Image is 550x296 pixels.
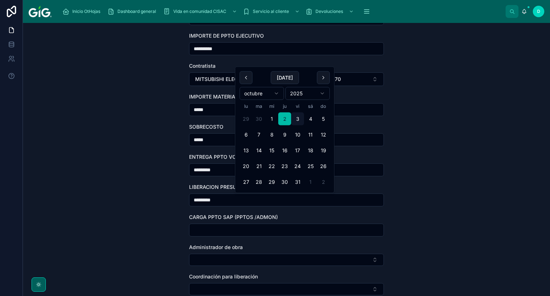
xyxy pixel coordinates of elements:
button: Select Button [189,72,384,86]
button: miércoles, 8 de octubre de 2025 [265,128,278,141]
span: CARGA PPTO SAP (PPTOS /ADMON) [189,214,278,220]
a: Inicio OtHojas [60,5,105,18]
button: Select Button [189,254,384,266]
button: sábado, 1 de noviembre de 2025 [304,176,317,188]
button: jueves, 16 de octubre de 2025 [278,144,291,157]
span: Administrador de obra [189,244,243,250]
button: viernes, 24 de octubre de 2025 [291,160,304,173]
button: lunes, 13 de octubre de 2025 [240,144,252,157]
button: martes, 30 de septiembre de 2025 [252,113,265,125]
th: lunes [240,103,252,110]
button: martes, 21 de octubre de 2025 [252,160,265,173]
span: Dashboard general [117,9,156,14]
button: [DATE] [271,71,299,84]
span: IMPORTE MATERIAL (CONVENIO) [189,94,270,100]
span: D [537,9,540,14]
button: sábado, 11 de octubre de 2025 [304,128,317,141]
button: domingo, 19 de octubre de 2025 [317,144,330,157]
button: viernes, 10 de octubre de 2025 [291,128,304,141]
th: sábado [304,103,317,110]
span: Vida en comunidad CISAC [173,9,226,14]
a: Dashboard general [105,5,161,18]
th: miércoles [265,103,278,110]
img: App logo [29,6,52,17]
span: Servicio al cliente [253,9,289,14]
button: lunes, 6 de octubre de 2025 [240,128,252,141]
button: domingo, 12 de octubre de 2025 [317,128,330,141]
button: martes, 28 de octubre de 2025 [252,176,265,188]
th: jueves [278,103,291,110]
button: miércoles, 22 de octubre de 2025 [265,160,278,173]
span: IMPORTE DE PPTO EJECUTIVO [189,33,264,39]
span: LIBERACION PRESUPUESTO ( PPTOS) [189,184,280,190]
th: martes [252,103,265,110]
button: Select Button [189,283,384,295]
a: Devoluciones [303,5,357,18]
button: sábado, 25 de octubre de 2025 [304,160,317,173]
button: martes, 7 de octubre de 2025 [252,128,265,141]
span: MITSUBISHI ELECTRIC DE MEXICO S.A. DE C.V. 2300001970 [195,76,341,83]
span: Contratista [189,63,216,69]
a: Servicio al cliente [241,5,303,18]
span: Inicio OtHojas [72,9,100,14]
button: jueves, 2 de octubre de 2025, selected [278,113,291,125]
button: domingo, 26 de octubre de 2025 [317,160,330,173]
span: Devoluciones [315,9,343,14]
button: domingo, 5 de octubre de 2025 [317,113,330,125]
button: lunes, 29 de septiembre de 2025 [240,113,252,125]
button: martes, 14 de octubre de 2025 [252,144,265,157]
span: ENTREGA PPTO VOBO (PPTOS) [189,154,265,160]
span: Coordinación para liberación [189,273,258,280]
button: jueves, 23 de octubre de 2025 [278,160,291,173]
span: SOBRECOSTO [189,124,223,130]
button: miércoles, 29 de octubre de 2025 [265,176,278,188]
button: Today, viernes, 3 de octubre de 2025 [291,113,304,125]
button: miércoles, 1 de octubre de 2025 [265,113,278,125]
button: sábado, 18 de octubre de 2025 [304,144,317,157]
button: lunes, 20 de octubre de 2025 [240,160,252,173]
button: viernes, 31 de octubre de 2025 [291,176,304,188]
button: jueves, 9 de octubre de 2025 [278,128,291,141]
button: domingo, 2 de noviembre de 2025 [317,176,330,188]
button: jueves, 30 de octubre de 2025 [278,176,291,188]
button: lunes, 27 de octubre de 2025 [240,176,252,188]
a: Vida en comunidad CISAC [161,5,241,18]
table: octubre 2025 [240,103,330,188]
th: domingo [317,103,330,110]
th: viernes [291,103,304,110]
button: viernes, 17 de octubre de 2025 [291,144,304,157]
button: sábado, 4 de octubre de 2025 [304,113,317,125]
div: scrollable content [57,4,506,19]
button: miércoles, 15 de octubre de 2025 [265,144,278,157]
